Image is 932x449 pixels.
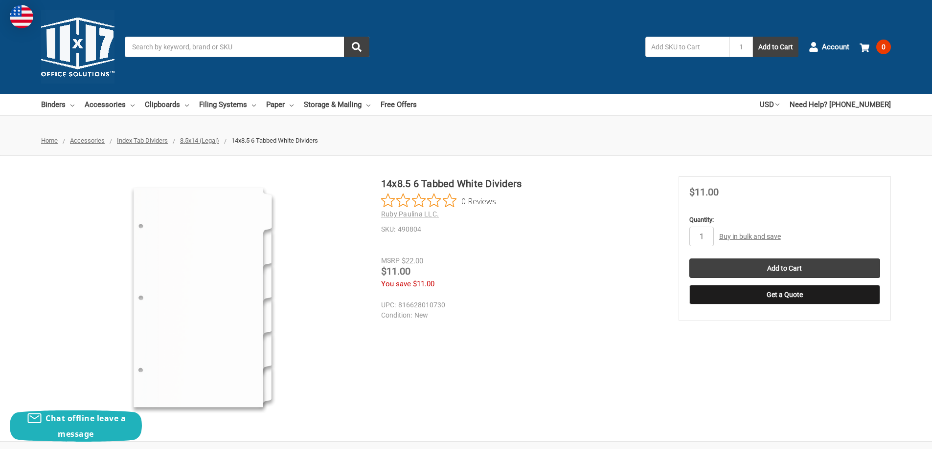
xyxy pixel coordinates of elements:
[689,186,719,198] span: $11.00
[117,137,168,144] a: Index Tab Dividers
[381,300,396,310] dt: UPC:
[41,10,114,84] img: 11x17.com
[402,257,423,265] span: $22.00
[145,94,189,115] a: Clipboards
[461,193,496,208] span: 0 Reviews
[381,310,658,321] dd: New
[876,40,891,54] span: 0
[85,94,135,115] a: Accessories
[231,137,318,144] span: 14x8.5 6 Tabbed White Dividers
[45,413,126,439] span: Chat offline leave a message
[381,224,662,235] dd: 490804
[689,215,880,225] label: Quantity:
[760,94,779,115] a: USD
[125,37,369,57] input: Search by keyword, brand or SKU
[381,193,496,208] button: Rated 0 out of 5 stars from 0 reviews. Jump to reviews.
[381,94,417,115] a: Free Offers
[81,176,325,421] img: 14x8.5 6 Tabbed White Dividers
[381,176,662,191] h1: 14x8.5 6 Tabbed White Dividers
[851,423,932,449] iframe: Google Customer Reviews
[381,210,439,218] a: Ruby Paulina LLC.
[753,37,798,57] button: Add to Cart
[719,233,781,240] a: Buy in bulk and save
[381,300,658,310] dd: 816628010730
[41,94,74,115] a: Binders
[381,224,395,235] dt: SKU:
[199,94,256,115] a: Filing Systems
[10,410,142,442] button: Chat offline leave a message
[41,137,58,144] a: Home
[790,94,891,115] a: Need Help? [PHONE_NUMBER]
[10,5,33,28] img: duty and tax information for United States
[689,285,880,304] button: Get a Quote
[822,42,849,53] span: Account
[304,94,370,115] a: Storage & Mailing
[266,94,294,115] a: Paper
[689,258,880,278] input: Add to Cart
[381,265,410,277] span: $11.00
[70,137,105,144] a: Accessories
[860,34,891,60] a: 0
[381,310,412,321] dt: Condition:
[180,137,219,144] a: 8.5x14 (Legal)
[645,37,729,57] input: Add SKU to Cart
[381,279,411,288] span: You save
[381,256,400,266] div: MSRP
[413,279,434,288] span: $11.00
[809,34,849,60] a: Account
